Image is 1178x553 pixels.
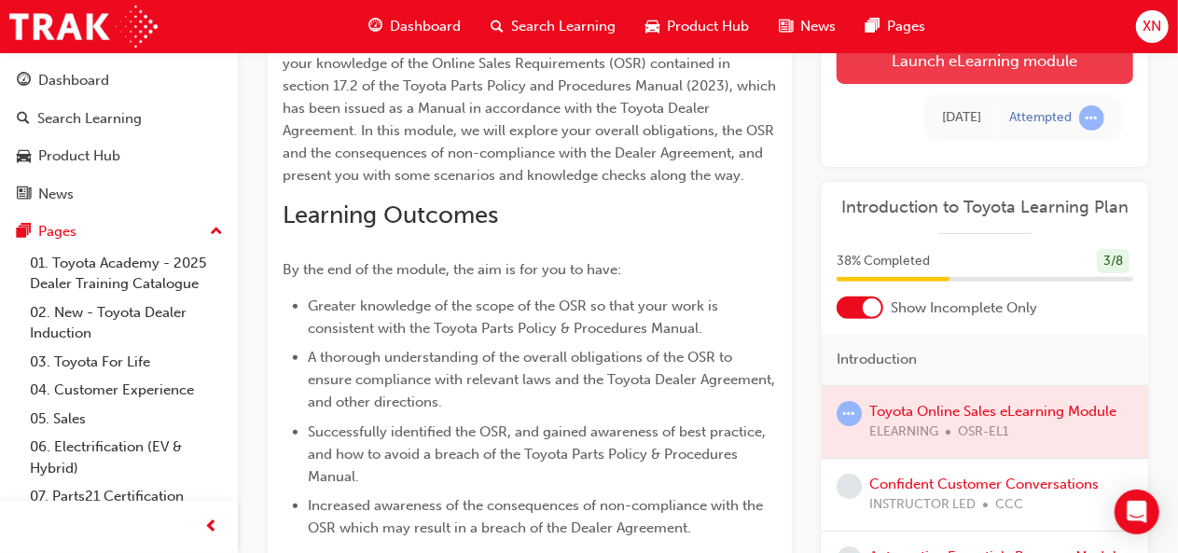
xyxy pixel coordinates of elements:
[205,516,219,539] span: prev-icon
[869,476,1099,492] a: Confident Customer Conversations
[38,221,76,242] div: Pages
[38,70,109,91] div: Dashboard
[7,177,230,212] a: News
[667,16,749,37] span: Product Hub
[491,15,504,38] span: search-icon
[837,349,917,370] span: Introduction
[17,73,31,90] span: guage-icon
[800,16,836,37] span: News
[7,214,230,249] button: Pages
[1079,105,1104,131] span: learningRecordVerb_ATTEMPT-icon
[38,184,74,205] div: News
[511,16,616,37] span: Search Learning
[368,15,382,38] span: guage-icon
[7,102,230,136] a: Search Learning
[837,474,862,499] span: learningRecordVerb_NONE-icon
[22,249,230,298] a: 01. Toyota Academy - 2025 Dealer Training Catalogue
[22,405,230,434] a: 05. Sales
[764,7,851,46] a: news-iconNews
[7,139,230,173] a: Product Hub
[7,60,230,214] button: DashboardSearch LearningProduct HubNews
[887,16,925,37] span: Pages
[1143,16,1161,37] span: XN
[1097,249,1129,274] div: 3 / 8
[283,261,621,278] span: By the end of the module, the aim is for you to have:
[390,16,461,37] span: Dashboard
[308,349,779,410] span: A thorough understanding of the overall obligations of the OSR to ensure compliance with relevant...
[38,145,120,167] div: Product Hub
[631,7,764,46] a: car-iconProduct Hub
[283,33,780,184] span: The Toyota Online Sales eLearning Module has been designed to refresh your knowledge of the Onlin...
[283,200,498,229] span: Learning Outcomes
[837,197,1133,218] a: Introduction to Toyota Learning Plan
[942,108,981,130] div: Wed Oct 01 2025 08:27:48 GMT+0930 (Australian Central Standard Time)
[1009,109,1072,127] div: Attempted
[210,220,223,244] span: up-icon
[22,348,230,377] a: 03. Toyota For Life
[866,15,880,38] span: pages-icon
[17,187,31,203] span: news-icon
[851,7,940,46] a: pages-iconPages
[308,497,767,536] span: Increased awareness of the consequences of non-compliance with the OSR which may result in a brea...
[353,7,476,46] a: guage-iconDashboard
[17,224,31,241] span: pages-icon
[22,482,230,511] a: 07. Parts21 Certification
[837,401,862,426] span: learningRecordVerb_ATTEMPT-icon
[869,494,976,516] span: INSTRUCTOR LED
[645,15,659,38] span: car-icon
[37,108,142,130] div: Search Learning
[837,37,1133,84] a: Launch eLearning module
[7,63,230,98] a: Dashboard
[9,6,158,48] img: Trak
[308,297,722,337] span: Greater knowledge of the scope of the OSR so that your work is consistent with the Toyota Parts P...
[17,148,31,165] span: car-icon
[837,251,930,272] span: 38 % Completed
[308,423,769,485] span: Successfully identified the OSR, and gained awareness of best practice, and how to avoid a breach...
[22,298,230,348] a: 02. New - Toyota Dealer Induction
[1115,490,1159,534] div: Open Intercom Messenger
[17,111,30,128] span: search-icon
[1136,10,1169,43] button: XN
[779,15,793,38] span: news-icon
[995,494,1023,516] span: CCC
[891,297,1037,319] span: Show Incomplete Only
[476,7,631,46] a: search-iconSearch Learning
[22,376,230,405] a: 04. Customer Experience
[22,433,230,482] a: 06. Electrification (EV & Hybrid)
